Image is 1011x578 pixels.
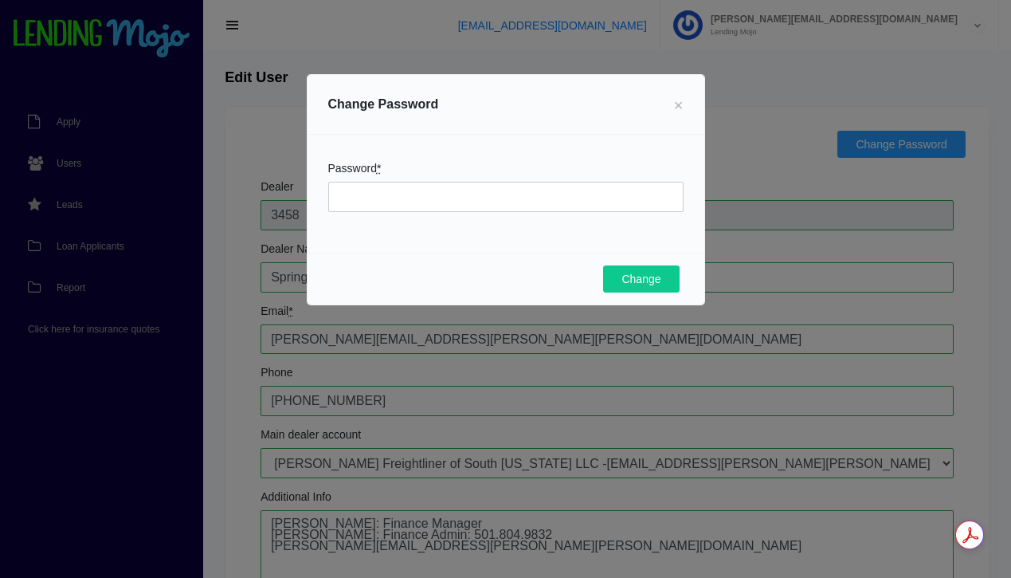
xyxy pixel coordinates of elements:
button: Change [603,265,679,293]
span: × [674,96,684,114]
button: Close [661,82,696,127]
label: Password [328,163,382,174]
abbr: required [377,162,381,175]
h5: Change Password [328,95,439,114]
